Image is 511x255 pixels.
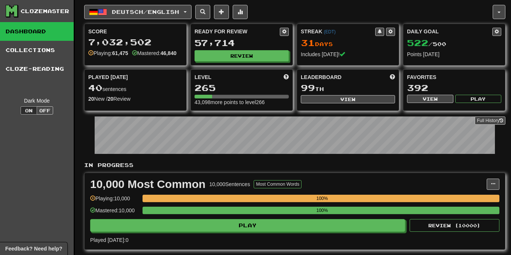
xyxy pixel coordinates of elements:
button: Review [195,50,289,61]
button: Search sentences [195,5,210,19]
div: Clozemaster [21,7,69,15]
div: 7,032,502 [88,37,183,47]
div: Daily Goal [407,28,492,36]
span: Leaderboard [301,73,342,81]
div: Playing: 10,000 [90,195,139,207]
div: Points [DATE] [407,51,501,58]
button: On [21,106,37,115]
button: Play [455,95,502,103]
div: Streak [301,28,375,35]
div: 57,714 [195,38,289,48]
button: More stats [233,5,248,19]
button: View [301,95,395,103]
button: Play [90,219,405,232]
span: Played [DATE] [88,73,128,81]
strong: 20 [107,96,113,102]
strong: 20 [88,96,94,102]
button: View [407,95,453,103]
p: In Progress [84,161,505,169]
button: Review (10000) [410,219,499,232]
div: 100% [145,195,499,202]
div: Mastered: 10,000 [90,207,139,219]
div: 43,098 more points to level 266 [195,98,289,106]
button: Add sentence to collection [214,5,229,19]
div: New / Review [88,95,183,103]
strong: 61,475 [112,50,128,56]
span: Level [195,73,211,81]
span: 522 [407,37,428,48]
div: Includes [DATE]! [301,51,395,58]
button: Deutsch/English [84,5,192,19]
span: Open feedback widget [5,245,62,252]
div: 392 [407,83,501,92]
div: Mastered: [132,49,177,57]
div: Playing: [88,49,128,57]
div: sentences [88,83,183,93]
div: 10,000 Most Common [90,179,205,190]
span: Played [DATE]: 0 [90,237,128,243]
div: 10,000 Sentences [209,180,250,188]
a: Full History [475,116,505,125]
span: Deutsch / English [112,9,179,15]
div: Day s [301,38,395,48]
div: 100% [145,207,499,214]
span: / 500 [407,41,446,47]
div: th [301,83,395,93]
span: 31 [301,37,315,48]
a: (EDT) [324,29,336,34]
span: 40 [88,82,102,93]
div: Ready for Review [195,28,280,35]
div: Favorites [407,73,501,81]
div: 265 [195,83,289,92]
button: Off [37,106,53,115]
div: Score [88,28,183,35]
button: Most Common Words [254,180,302,188]
span: Score more points to level up [284,73,289,81]
span: This week in points, UTC [390,73,395,81]
span: 99 [301,82,315,93]
div: Dark Mode [6,97,68,104]
strong: 46,840 [160,50,177,56]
